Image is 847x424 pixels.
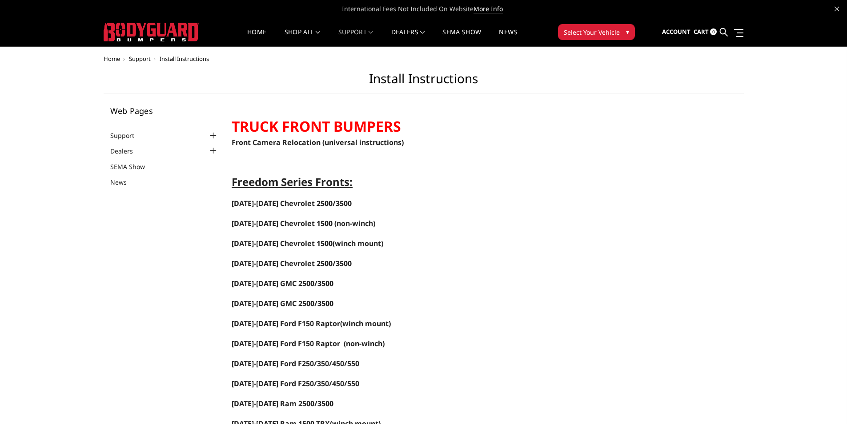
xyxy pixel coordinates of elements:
a: SEMA Show [110,162,156,171]
span: (non-winch) [344,339,385,348]
span: (non-winch) [334,218,375,228]
a: Home [104,55,120,63]
a: More Info [474,4,503,13]
a: [DATE]-[DATE] Ford F250/350/450/550 [232,380,359,388]
span: Cart [694,28,709,36]
a: Cart 0 [694,20,717,44]
a: Support [129,55,151,63]
a: [DATE]-[DATE] Ram 2500/3500 [232,399,333,408]
span: Install Instructions [160,55,209,63]
a: Support [338,29,373,46]
h5: Web Pages [110,107,219,115]
a: News [499,29,517,46]
span: Select Your Vehicle [564,28,620,37]
a: [DATE]-[DATE] GMC 2500/3500 [232,279,333,288]
span: [DATE]-[DATE] GMC 2500/3500 [232,299,333,308]
a: Dealers [391,29,425,46]
a: Account [662,20,690,44]
a: [DATE]-[DATE] Chevrolet 1500 [232,219,333,228]
a: Home [247,29,266,46]
span: (winch mount) [232,238,383,248]
a: [DATE]-[DATE] Ford F150 Raptor [232,339,340,348]
a: SEMA Show [442,29,481,46]
span: [DATE]-[DATE] Chevrolet 1500 [232,218,333,228]
span: ▾ [626,27,629,36]
a: [DATE]-[DATE] Ford F150 Raptor [232,319,340,328]
a: [DATE]-[DATE] Chevrolet 2500/3500 [232,198,352,208]
h1: Install Instructions [104,71,744,93]
a: Support [110,131,145,140]
a: [DATE]-[DATE] Chevrolet 1500 [232,238,333,248]
a: [DATE]-[DATE] Chevrolet 2500/3500 [232,259,352,268]
a: shop all [285,29,321,46]
img: BODYGUARD BUMPERS [104,23,199,41]
strong: TRUCK FRONT BUMPERS [232,117,401,136]
a: Dealers [110,146,144,156]
span: Freedom Series Fronts: [232,174,353,189]
a: Front Camera Relocation (universal instructions) [232,137,404,147]
a: [DATE]-[DATE] GMC 2500/3500 [232,299,333,308]
span: (winch mount) [232,319,391,328]
span: Account [662,28,690,36]
button: Select Your Vehicle [558,24,635,40]
a: [DATE]-[DATE] Ford F250/350/450/550 [232,359,359,368]
span: 0 [710,28,717,35]
span: [DATE]-[DATE] Ford F150 Raptor [232,339,340,348]
a: News [110,178,138,187]
span: [DATE]-[DATE] Chevrolet 2500/3500 [232,258,352,268]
